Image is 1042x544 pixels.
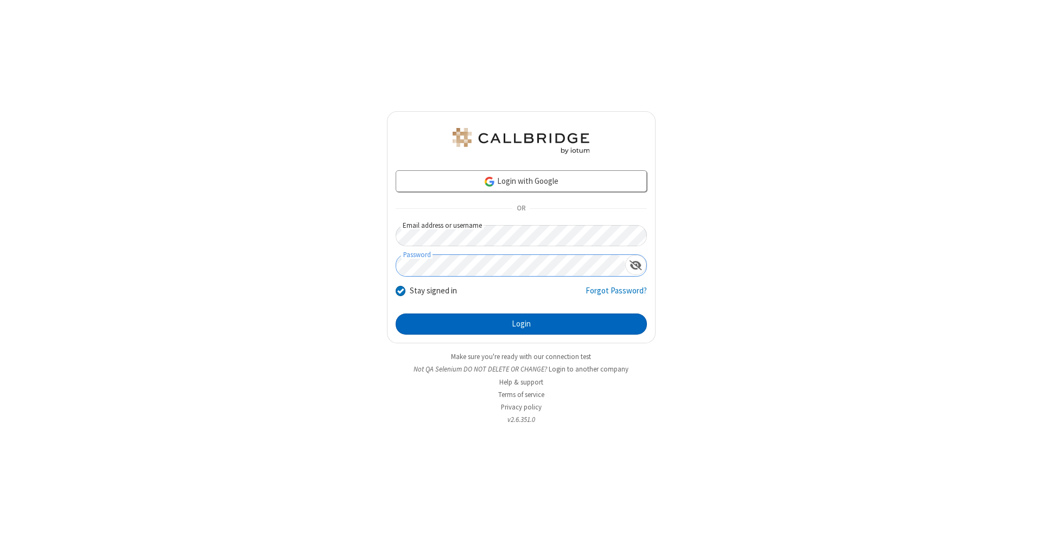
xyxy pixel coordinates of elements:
[387,364,656,374] li: Not QA Selenium DO NOT DELETE OR CHANGE?
[387,414,656,425] li: v2.6.351.0
[450,128,592,154] img: QA Selenium DO NOT DELETE OR CHANGE
[498,390,544,399] a: Terms of service
[410,285,457,297] label: Stay signed in
[396,255,625,276] input: Password
[549,364,628,374] button: Login to another company
[451,352,591,361] a: Make sure you're ready with our connection test
[586,285,647,305] a: Forgot Password?
[625,255,646,275] div: Show password
[396,313,647,335] button: Login
[512,201,530,216] span: OR
[499,377,543,387] a: Help & support
[501,402,542,412] a: Privacy policy
[484,176,495,188] img: google-icon.png
[396,225,647,246] input: Email address or username
[396,170,647,192] a: Login with Google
